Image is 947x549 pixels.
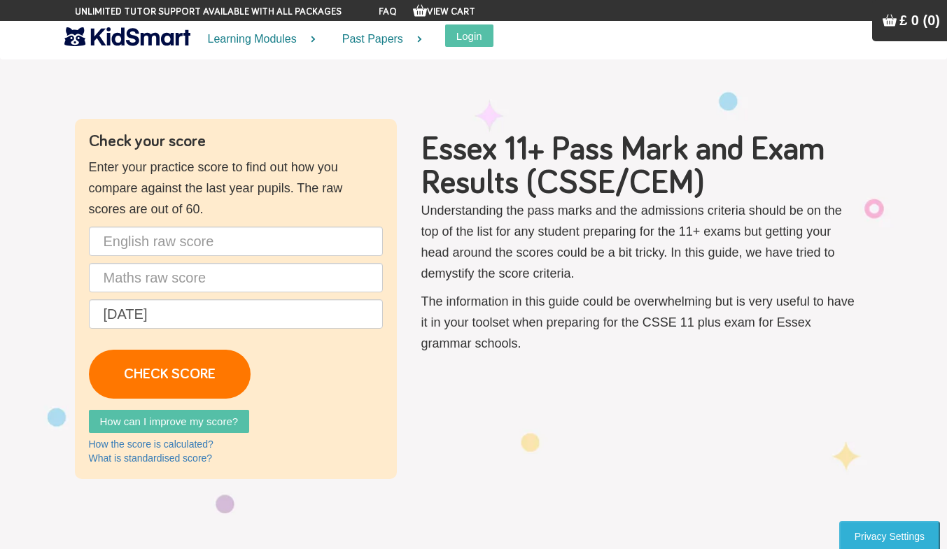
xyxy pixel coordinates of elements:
[89,299,383,329] input: Date of birth (d/m/y) e.g. 27/12/2007
[413,3,427,17] img: Your items in the shopping basket
[379,7,397,17] a: FAQ
[89,452,213,464] a: What is standardised score?
[190,21,325,58] a: Learning Modules
[445,24,493,47] button: Login
[89,227,383,256] input: English raw score
[883,13,897,27] img: Your items in the shopping basket
[89,133,383,150] h4: Check your score
[413,7,475,17] a: View Cart
[89,350,251,399] a: CHECK SCORE
[421,133,859,200] h1: Essex 11+ Pass Mark and Exam Results (CSSE/CEM)
[89,439,213,450] a: How the score is calculated?
[89,410,250,433] a: How can I improve my score?
[64,24,190,49] img: KidSmart logo
[325,21,431,58] a: Past Papers
[899,13,940,28] span: £ 0 (0)
[421,200,859,284] p: Understanding the pass marks and the admissions criteria should be on the top of the list for any...
[89,157,383,220] p: Enter your practice score to find out how you compare against the last year pupils. The raw score...
[75,5,342,19] span: Unlimited tutor support available with all packages
[89,263,383,292] input: Maths raw score
[421,291,859,354] p: The information in this guide could be overwhelming but is very useful to have it in your toolset...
